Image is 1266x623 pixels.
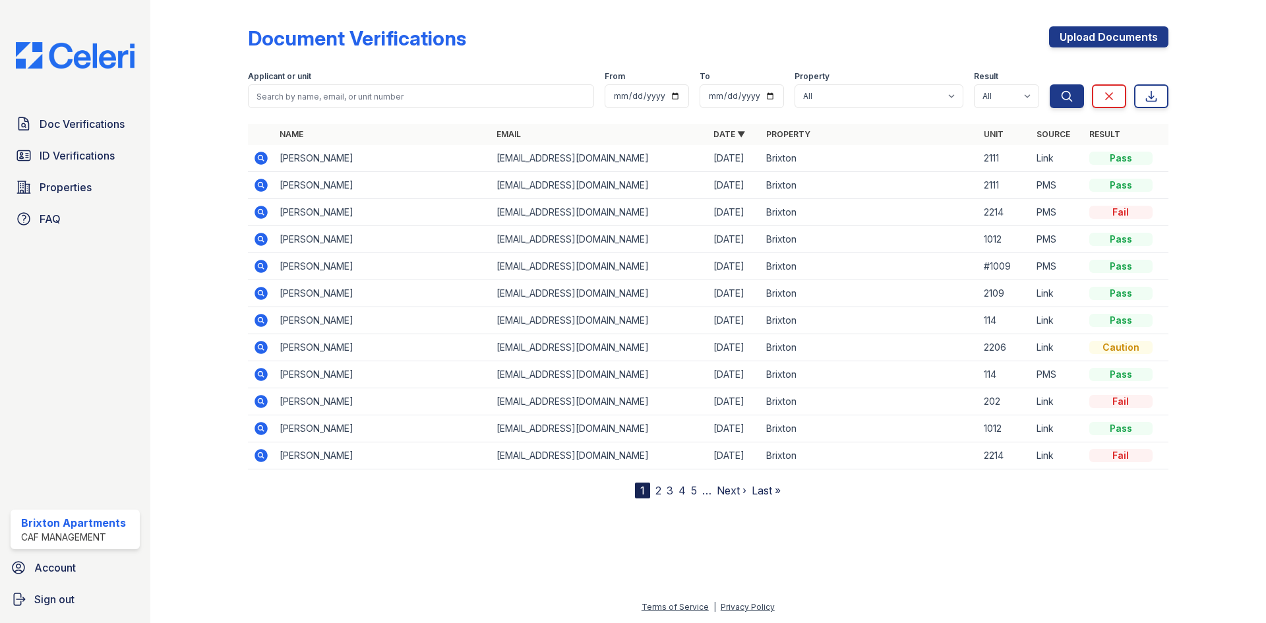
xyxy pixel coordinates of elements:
td: [DATE] [708,415,761,442]
td: Brixton [761,415,978,442]
td: 1012 [979,226,1031,253]
span: ID Verifications [40,148,115,163]
td: [EMAIL_ADDRESS][DOMAIN_NAME] [491,253,708,280]
td: [PERSON_NAME] [274,334,491,361]
td: Link [1031,442,1084,469]
td: [PERSON_NAME] [274,172,491,199]
td: [DATE] [708,361,761,388]
td: PMS [1031,253,1084,280]
span: … [702,483,711,498]
td: [EMAIL_ADDRESS][DOMAIN_NAME] [491,280,708,307]
td: 2214 [979,442,1031,469]
a: Sign out [5,586,145,612]
td: [DATE] [708,253,761,280]
a: Upload Documents [1049,26,1168,47]
td: Brixton [761,226,978,253]
a: Result [1089,129,1120,139]
td: Brixton [761,145,978,172]
a: Account [5,554,145,581]
div: | [713,602,716,612]
td: [DATE] [708,172,761,199]
span: Sign out [34,591,75,607]
a: Properties [11,174,140,200]
span: Account [34,560,76,576]
td: [EMAIL_ADDRESS][DOMAIN_NAME] [491,361,708,388]
td: Brixton [761,280,978,307]
div: Fail [1089,206,1153,219]
td: [DATE] [708,145,761,172]
td: Brixton [761,253,978,280]
a: Property [766,129,810,139]
td: Link [1031,145,1084,172]
td: Brixton [761,334,978,361]
label: Applicant or unit [248,71,311,82]
td: 114 [979,307,1031,334]
td: [DATE] [708,307,761,334]
td: [PERSON_NAME] [274,388,491,415]
label: From [605,71,625,82]
td: [PERSON_NAME] [274,415,491,442]
div: Fail [1089,449,1153,462]
div: Pass [1089,233,1153,246]
td: [EMAIL_ADDRESS][DOMAIN_NAME] [491,415,708,442]
td: [PERSON_NAME] [274,361,491,388]
label: Result [974,71,998,82]
div: CAF Management [21,531,126,544]
td: 2214 [979,199,1031,226]
td: PMS [1031,172,1084,199]
td: Brixton [761,361,978,388]
td: PMS [1031,361,1084,388]
a: ID Verifications [11,142,140,169]
a: Next › [717,484,746,497]
td: [DATE] [708,388,761,415]
label: To [700,71,710,82]
div: 1 [635,483,650,498]
a: FAQ [11,206,140,232]
td: [PERSON_NAME] [274,253,491,280]
div: Fail [1089,395,1153,408]
div: Pass [1089,314,1153,327]
td: 1012 [979,415,1031,442]
td: [PERSON_NAME] [274,145,491,172]
div: Pass [1089,152,1153,165]
td: Brixton [761,199,978,226]
div: Document Verifications [248,26,466,50]
td: [EMAIL_ADDRESS][DOMAIN_NAME] [491,307,708,334]
td: Link [1031,415,1084,442]
td: 114 [979,361,1031,388]
a: 4 [678,484,686,497]
a: Terms of Service [642,602,709,612]
td: [PERSON_NAME] [274,199,491,226]
td: PMS [1031,199,1084,226]
div: Brixton Apartments [21,515,126,531]
td: [EMAIL_ADDRESS][DOMAIN_NAME] [491,388,708,415]
div: Caution [1089,341,1153,354]
a: Source [1037,129,1070,139]
div: Pass [1089,179,1153,192]
td: Link [1031,280,1084,307]
td: 2111 [979,172,1031,199]
td: [DATE] [708,226,761,253]
td: [EMAIL_ADDRESS][DOMAIN_NAME] [491,226,708,253]
label: Property [795,71,829,82]
td: Brixton [761,307,978,334]
span: Properties [40,179,92,195]
td: [PERSON_NAME] [274,442,491,469]
span: Doc Verifications [40,116,125,132]
td: Link [1031,307,1084,334]
img: CE_Logo_Blue-a8612792a0a2168367f1c8372b55b34899dd931a85d93a1a3d3e32e68fde9ad4.png [5,42,145,69]
td: [EMAIL_ADDRESS][DOMAIN_NAME] [491,334,708,361]
td: Link [1031,334,1084,361]
a: 3 [667,484,673,497]
td: Link [1031,388,1084,415]
td: [PERSON_NAME] [274,280,491,307]
a: Last » [752,484,781,497]
td: [DATE] [708,334,761,361]
td: [DATE] [708,442,761,469]
td: [PERSON_NAME] [274,307,491,334]
td: Brixton [761,442,978,469]
td: [EMAIL_ADDRESS][DOMAIN_NAME] [491,145,708,172]
a: 2 [655,484,661,497]
a: 5 [691,484,697,497]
